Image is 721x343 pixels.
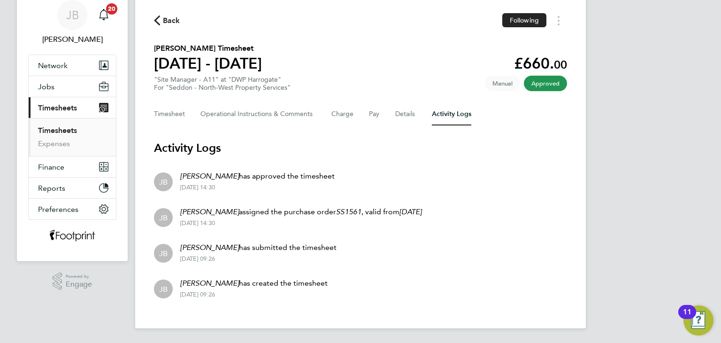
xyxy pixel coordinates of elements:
[29,55,116,76] button: Network
[154,280,173,298] div: Jack Berry
[159,284,168,294] span: JB
[180,171,239,180] em: [PERSON_NAME]
[180,206,422,218] p: assigned the purchase order , valid from
[66,281,92,288] span: Engage
[38,61,68,70] span: Network
[514,55,567,72] app-decimal: £660.
[180,207,239,216] em: [PERSON_NAME]
[180,184,335,191] div: [DATE] 14:30
[154,208,173,227] div: Jack Berry
[154,140,567,156] h3: Activity Logs
[66,9,79,21] span: JB
[180,278,328,289] p: has created the timesheet
[510,16,539,24] span: Following
[502,13,546,27] button: Following
[432,103,471,125] button: Activity Logs
[154,84,291,92] div: For "Seddon - North-West Property Services"
[180,291,328,298] div: [DATE] 09:26
[180,219,422,227] div: [DATE] 14:30
[180,279,239,288] em: [PERSON_NAME]
[154,76,291,92] div: "Site Manager - A11" at "DWP Harrogate"
[28,34,116,45] span: Jack Berry
[159,177,168,187] span: JB
[29,97,116,118] button: Timesheets
[399,207,422,216] em: [DATE]
[154,244,173,263] div: Jack Berry
[159,248,168,258] span: JB
[38,205,78,214] span: Preferences
[38,139,70,148] a: Expenses
[38,184,65,193] span: Reports
[524,76,567,91] span: This timesheet has been approved.
[154,15,180,26] button: Back
[550,13,567,28] button: Timesheets Menu
[154,103,185,125] button: Timesheet
[106,3,117,15] span: 20
[49,229,95,244] img: wearefootprint-logo-retina.png
[28,229,116,244] a: Go to home page
[200,103,316,125] button: Operational Instructions & Comments
[485,76,520,91] span: This timesheet was manually created.
[159,212,168,223] span: JB
[38,82,54,91] span: Jobs
[180,242,337,253] p: has submitted the timesheet
[38,163,64,171] span: Finance
[154,43,262,54] h2: [PERSON_NAME] Timesheet
[180,171,335,182] p: has approved the timesheet
[683,312,691,324] div: 11
[38,103,77,112] span: Timesheets
[369,103,380,125] button: Pay
[29,178,116,198] button: Reports
[180,243,239,252] em: [PERSON_NAME]
[554,58,567,71] span: 00
[53,273,92,290] a: Powered byEngage
[29,76,116,97] button: Jobs
[163,15,180,26] span: Back
[66,273,92,281] span: Powered by
[331,103,354,125] button: Charge
[336,207,361,216] em: SS1561
[180,255,337,263] div: [DATE] 09:26
[395,103,417,125] button: Details
[29,156,116,177] button: Finance
[154,172,173,191] div: Jack Berry
[38,126,77,135] a: Timesheets
[683,305,713,335] button: Open Resource Center, 11 new notifications
[29,199,116,219] button: Preferences
[154,54,262,73] h1: [DATE] - [DATE]
[29,118,116,156] div: Timesheets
